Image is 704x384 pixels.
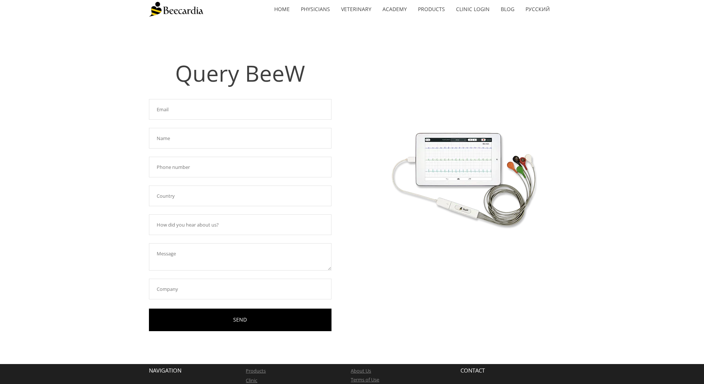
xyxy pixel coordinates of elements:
input: Name [149,128,331,149]
a: Terms of Use [351,376,379,383]
a: Academy [377,1,412,18]
a: SEND [149,309,331,331]
a: Products [412,1,450,18]
a: home [269,1,295,18]
input: How did you hear about us? [149,214,331,235]
a: Blog [495,1,520,18]
a: Clinic Login [450,1,495,18]
a: About Us [351,367,371,374]
a: Veterinary [336,1,377,18]
input: Email [149,99,331,120]
img: Beecardia [149,2,203,17]
a: P [246,367,249,374]
a: roducts [249,367,266,374]
span: CONTACT [460,367,485,374]
span: Query BeeW [175,58,305,88]
a: Physicians [295,1,336,18]
input: Country [149,186,331,206]
input: Phone number [149,157,331,177]
a: Русский [520,1,555,18]
a: Clinic [246,377,257,384]
input: Company [149,279,331,299]
span: NAVIGATION [149,367,181,374]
